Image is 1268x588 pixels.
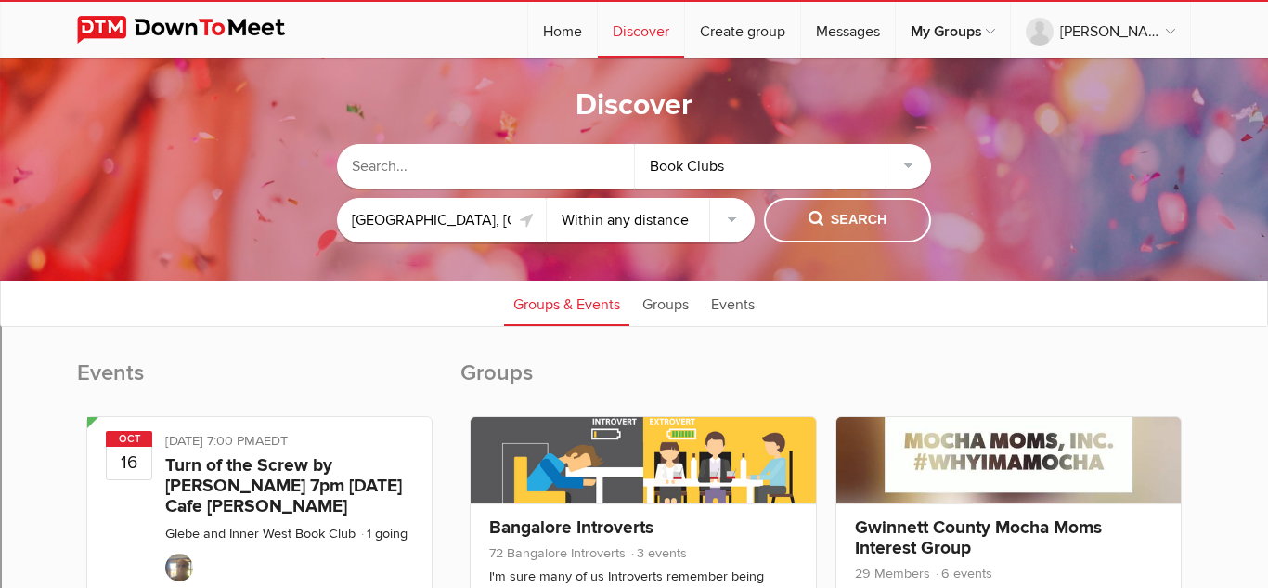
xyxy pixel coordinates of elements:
[7,361,1261,378] div: TODO: put dlg title
[7,448,1261,464] div: SAVE AND GO HOME
[7,244,1261,261] div: Add Outline Template
[7,345,1261,361] div: Visual Art
[598,2,684,58] a: Discover
[165,454,402,517] a: Turn of the Screw by [PERSON_NAME] 7pm [DATE] Cafe [PERSON_NAME]
[7,7,388,24] div: Home
[7,278,1261,294] div: Journal
[77,359,442,407] h2: Events
[7,111,1261,127] div: Options
[528,2,597,58] a: Home
[7,194,1261,211] div: Rename Outline
[7,431,1261,448] div: This outline has no content. Would you like to delete it?
[934,566,992,581] span: 6 events
[629,545,687,561] span: 3 events
[7,94,1261,111] div: Delete
[633,280,698,326] a: Groups
[7,328,1261,345] div: Television/Radio
[504,280,629,326] a: Groups & Events
[165,431,413,455] div: [DATE] 7:00 PM
[7,548,1261,565] div: New source
[576,86,692,125] h1: Discover
[7,481,1261,498] div: Move to ...
[7,60,1261,77] div: Sort New > Old
[7,565,1261,581] div: SAVE
[7,414,1261,431] div: ???
[7,127,1261,144] div: Sign out
[7,294,1261,311] div: Magazine
[7,44,1261,60] div: Sort A > Z
[7,515,1261,531] div: CANCEL
[255,433,288,449] span: Australia/Sydney
[489,516,653,539] a: Bangalore Introverts
[7,311,1261,328] div: Newspaper
[107,446,151,479] b: 16
[809,210,887,230] span: Search
[764,198,931,242] button: Search
[7,211,1261,228] div: Download
[337,198,546,242] input: Location or ZIP-Code
[165,554,193,581] img: Njal H
[896,2,1010,58] a: My Groups
[801,2,895,58] a: Messages
[337,144,634,189] input: Search...
[855,566,930,581] span: 29 Members
[685,2,800,58] a: Create group
[7,144,1261,161] div: Rename
[855,516,1102,559] a: Gwinnett County Mocha Moms Interest Group
[1011,2,1190,58] a: [PERSON_NAME]
[702,280,764,326] a: Events
[7,261,1261,278] div: Search for Source
[165,526,356,542] a: Glebe and Inner West Book Club
[635,144,932,189] div: Book Clubs
[106,431,152,447] span: Oct
[7,498,1261,515] div: Home
[77,16,314,44] img: DownToMeet
[7,228,1261,244] div: Print
[7,24,172,44] input: Search outlines
[359,526,408,542] li: 1 going
[489,545,626,561] span: 72 Bangalore Introverts
[7,464,1261,481] div: DELETE
[7,531,1261,548] div: MOVE
[7,177,1261,194] div: Delete
[460,359,1191,407] h2: Groups
[7,77,1261,94] div: Move To ...
[7,161,1261,177] div: Move To ...
[7,398,1261,414] div: CANCEL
